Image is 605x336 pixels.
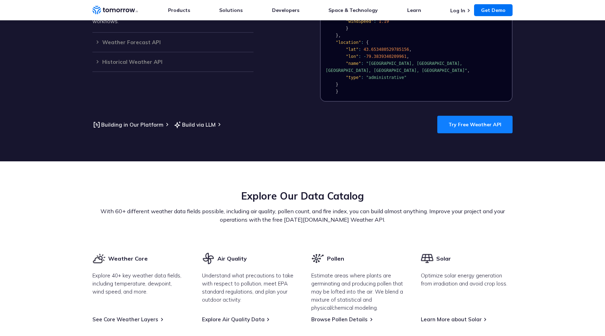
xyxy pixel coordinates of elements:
span: , [338,33,341,38]
a: Developers [272,7,299,13]
span: : [361,75,363,80]
span: : [361,61,363,66]
span: "name" [346,61,361,66]
a: Learn More about Solar [421,316,482,323]
span: } [346,26,348,31]
p: With 60+ different weather data fields possible, including air quality, pollen count, and fire in... [92,207,513,224]
h3: Pollen [327,255,344,262]
span: , [409,47,411,52]
span: , [406,54,409,59]
span: "[GEOGRAPHIC_DATA], [GEOGRAPHIC_DATA], [GEOGRAPHIC_DATA], [GEOGRAPHIC_DATA], [GEOGRAPHIC_DATA]" [326,61,467,73]
span: "type" [346,75,361,80]
span: - [363,54,366,59]
span: : [359,47,361,52]
span: } [336,33,338,38]
span: "administrative" [366,75,407,80]
span: "windSpeed" [346,19,374,24]
span: : [359,54,361,59]
h3: Solar [436,255,451,262]
h3: Weather Forecast API [92,40,253,45]
a: Learn [407,7,421,13]
span: "lon" [346,54,359,59]
span: : [374,19,376,24]
span: "location" [336,40,361,45]
span: : [361,40,363,45]
a: Try Free Weather API [437,116,513,133]
a: Home link [92,5,138,15]
a: Solutions [219,7,243,13]
a: Log In [450,7,465,14]
p: Optimize solar energy generation from irradiation and avoid crop loss. [421,271,513,288]
p: Explore 40+ key weather data fields, including temperature, dewpoint, wind speed, and more. [92,271,185,296]
a: Get Demo [474,4,513,16]
h2: Explore Our Data Catalog [92,189,513,203]
a: Products [168,7,190,13]
a: Build via LLM [173,120,216,129]
a: Space & Technology [328,7,378,13]
a: Browse Pollen Details [311,316,368,323]
span: "lat" [346,47,359,52]
span: } [336,82,338,87]
span: , [467,68,470,73]
h3: Air Quality [217,255,247,262]
span: 1.19 [379,19,389,24]
span: 79.3839340209961 [366,54,407,59]
a: Explore Air Quality Data [202,316,265,323]
h3: Weather Core [108,255,148,262]
span: 43.653480529785156 [363,47,409,52]
p: Understand what precautions to take with respect to pollution, meet EPA standard regulations, and... [202,271,294,304]
a: See Core Weather Layers [92,316,158,323]
span: } [336,89,338,94]
p: Estimate areas where plants are germinating and producing pollen that may be lofted into the air.... [311,271,403,312]
h3: Historical Weather API [92,59,253,65]
span: { [366,40,369,45]
a: Building in Our Platform [92,120,164,129]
